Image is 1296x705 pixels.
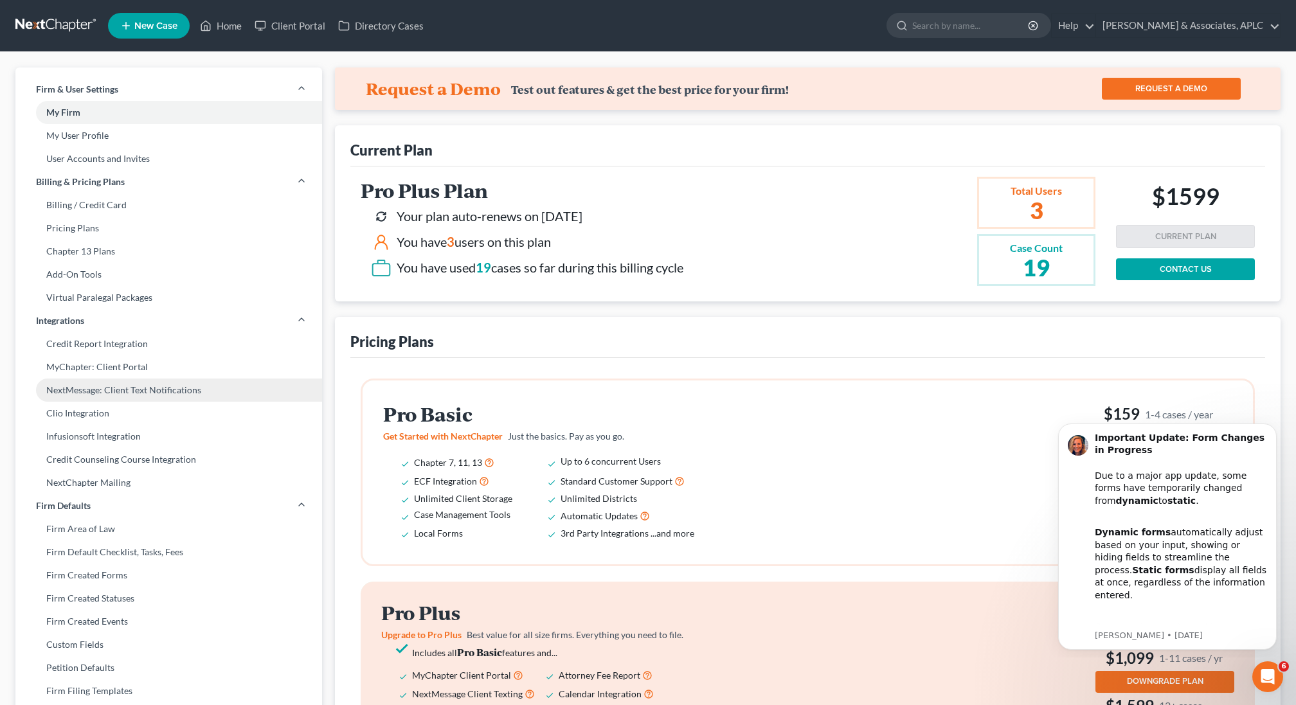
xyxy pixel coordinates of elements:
[397,258,683,277] div: You have used cases so far during this billing cycle
[1052,14,1095,37] a: Help
[561,476,672,486] span: Standard Customer Support
[397,207,582,226] div: Your plan auto-renews on [DATE]
[15,263,322,286] a: Add-On Tools
[412,647,557,658] span: Includes all features and...
[559,688,642,699] span: Calendar Integration
[15,147,322,170] a: User Accounts and Invites
[15,540,322,564] a: Firm Default Checklist, Tasks, Fees
[508,431,624,442] span: Just the basics. Pay as you go.
[1010,184,1063,199] div: Total Users
[383,404,712,425] h2: Pro Basic
[350,332,434,351] div: Pricing Plans
[1159,651,1223,665] small: 1-11 cases / yr
[15,101,322,124] a: My Firm
[15,494,322,517] a: Firm Defaults
[15,679,322,702] a: Firm Filing Templates
[15,286,322,309] a: Virtual Paralegal Packages
[15,610,322,633] a: Firm Created Events
[15,448,322,471] a: Credit Counseling Course Integration
[1252,661,1283,692] iframe: Intercom live chat
[15,193,322,217] a: Billing / Credit Card
[36,175,125,188] span: Billing & Pricing Plans
[1116,225,1255,248] button: CURRENT PLAN
[561,510,638,521] span: Automatic Updates
[15,587,322,610] a: Firm Created Statuses
[15,656,322,679] a: Petition Defaults
[511,83,789,96] div: Test out features & get the best price for your firm!
[56,218,228,229] p: Message from Kelly, sent 6w ago
[1152,183,1219,215] h2: $1599
[15,170,322,193] a: Billing & Pricing Plans
[381,629,462,640] span: Upgrade to Pro Plus
[36,499,91,512] span: Firm Defaults
[15,471,322,494] a: NextChapter Mailing
[15,240,322,263] a: Chapter 13 Plans
[447,234,455,249] span: 3
[36,314,84,327] span: Integrations
[332,14,430,37] a: Directory Cases
[1095,648,1234,668] h3: $1,099
[561,456,661,467] span: Up to 6 concurrent Users
[361,180,683,201] h2: Pro Plus Plan
[15,332,322,355] a: Credit Report Integration
[383,431,503,442] span: Get Started with NextChapter
[467,629,683,640] span: Best value for all size firms. Everything you need to file.
[476,260,491,275] span: 19
[414,493,512,504] span: Unlimited Client Storage
[15,425,322,448] a: Infusionsoft Integration
[559,670,640,681] span: Attorney Fee Report
[561,528,649,539] span: 3rd Party Integrations
[15,517,322,540] a: Firm Area of Law
[1127,676,1203,686] span: DOWNGRADE PLAN
[1102,78,1241,100] a: REQUEST A DEMO
[457,645,502,659] strong: Pro Basic
[381,602,710,623] h2: Pro Plus
[1095,671,1234,693] button: DOWNGRADE PLAN
[414,528,463,539] span: Local Forms
[1116,258,1255,280] a: CONTACT US
[912,13,1030,37] input: Search by name...
[15,633,322,656] a: Custom Fields
[414,476,477,486] span: ECF Integration
[15,379,322,402] a: NextMessage: Client Text Notifications
[1010,241,1063,256] div: Case Count
[15,78,322,101] a: Firm & User Settings
[248,14,332,37] a: Client Portal
[1010,199,1063,222] h2: 3
[412,670,511,681] span: MyChapter Client Portal
[56,197,228,298] div: Our team is actively working to re-integrate dynamic functionality and expects to have it restore...
[15,217,322,240] a: Pricing Plans
[15,124,322,147] a: My User Profile
[15,309,322,332] a: Integrations
[194,14,248,37] a: Home
[1096,14,1280,37] a: [PERSON_NAME] & Associates, APLC
[1093,404,1232,424] h3: $159
[15,355,322,379] a: MyChapter: Client Portal
[1145,407,1213,421] small: 1-4 cases / year
[412,688,523,699] span: NextMessage Client Texting
[350,141,433,159] div: Current Plan
[1039,412,1296,657] iframe: Intercom notifications message
[366,78,501,99] h4: Request a Demo
[414,457,482,468] span: Chapter 7, 11, 13
[15,564,322,587] a: Firm Created Forms
[651,528,694,539] span: ...and more
[15,402,322,425] a: Clio Integration
[414,509,510,520] span: Case Management Tools
[397,233,551,251] div: You have users on this plan
[36,83,118,96] span: Firm & User Settings
[561,493,637,504] span: Unlimited Districts
[1279,661,1289,672] span: 6
[134,21,177,31] span: New Case
[1010,256,1063,279] h2: 19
